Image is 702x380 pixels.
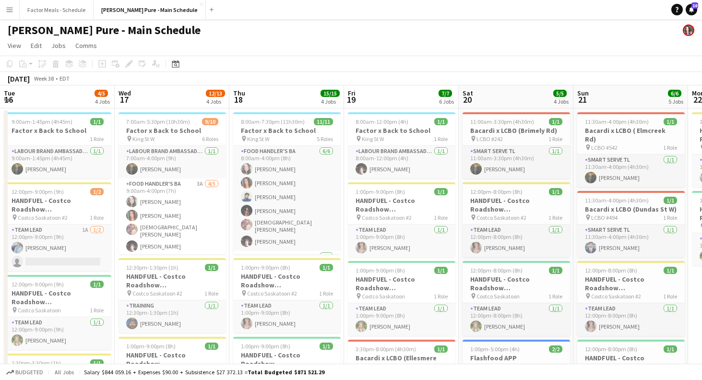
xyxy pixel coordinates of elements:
[119,258,226,333] app-job-card: 12:30pm-1:30pm (1h)1/1HANDFUEL - Costco Roadshow [GEOGRAPHIC_DATA], SK training Costco Saskatoon ...
[132,135,155,142] span: King St W
[119,146,226,178] app-card-role: Labour Brand Ambassadors1/17:00am-4:00pm (9h)[PERSON_NAME]
[202,118,218,125] span: 9/10
[577,112,685,187] div: 11:30am-4:00pm (4h30m)1/1Bacardi x LCBO ( Elmcreek Rd) LCBO #5421 RoleSmart Serve TL1/111:30am-4:...
[664,197,677,204] span: 1/1
[233,258,341,333] div: 1:00pm-9:00pm (8h)1/1HANDFUEL - Costco Roadshow [GEOGRAPHIC_DATA] , [GEOGRAPHIC_DATA] Costco Sask...
[202,135,218,142] span: 6 Roles
[4,317,111,350] app-card-role: Team Lead1/112:00pm-9:00pm (9h)[PERSON_NAME]
[75,41,97,50] span: Comms
[12,281,64,288] span: 12:00pm-9:00pm (9h)
[8,41,21,50] span: View
[4,275,111,350] app-job-card: 12:00pm-9:00pm (9h)1/1HANDFUEL - Costco Roadshow [GEOGRAPHIC_DATA], [GEOGRAPHIC_DATA] Costco Sask...
[434,267,448,274] span: 1/1
[356,118,408,125] span: 8:00am-12:00pm (4h)
[463,354,570,371] h3: Flashfood APP [GEOGRAPHIC_DATA] [GEOGRAPHIC_DATA], [GEOGRAPHIC_DATA]
[463,89,473,97] span: Sat
[348,182,455,257] div: 1:00pm-9:00pm (8h)1/1HANDFUEL - Costco Roadshow [GEOGRAPHIC_DATA], [GEOGRAPHIC_DATA] Costco Saska...
[90,188,104,195] span: 1/2
[585,197,649,204] span: 11:30am-4:00pm (4h30m)
[362,293,405,300] span: Costco Saskatoon
[126,118,190,125] span: 7:00am-5:30pm (10h30m)
[12,188,64,195] span: 12:00pm-9:00pm (9h)
[434,345,448,353] span: 1/1
[362,135,384,142] span: King St W
[663,293,677,300] span: 1 Role
[8,74,30,83] div: [DATE]
[549,118,562,125] span: 1/1
[4,196,111,214] h3: HANDFUEL - Costco Roadshow [GEOGRAPHIC_DATA], [GEOGRAPHIC_DATA]
[4,146,111,178] app-card-role: Labour Brand Ambassadors1/19:00am-1:45pm (4h45m)[PERSON_NAME]
[59,75,70,82] div: EDT
[346,94,356,105] span: 19
[664,345,677,353] span: 1/1
[90,135,104,142] span: 1 Role
[591,293,641,300] span: Costco Saskatoon #2
[94,0,206,19] button: [PERSON_NAME] Pure - Main Schedule
[233,272,341,289] h3: HANDFUEL - Costco Roadshow [GEOGRAPHIC_DATA] , [GEOGRAPHIC_DATA]
[576,94,589,105] span: 21
[463,146,570,178] app-card-role: Smart Serve TL1/111:00am-3:30pm (4h30m)[PERSON_NAME]
[204,290,218,297] span: 1 Role
[434,293,448,300] span: 1 Role
[119,178,226,270] app-card-role: Food Handler's BA3A4/59:00am-4:00pm (7h)[PERSON_NAME][PERSON_NAME][DEMOGRAPHIC_DATA][PERSON_NAME]...
[320,343,333,350] span: 1/1
[321,90,340,97] span: 15/15
[577,154,685,187] app-card-role: Smart Serve TL1/111:30am-4:00pm (4h30m)[PERSON_NAME]
[5,367,45,378] button: Budgeted
[32,75,56,82] span: Week 38
[12,359,61,367] span: 2:30pm-3:30pm (1h)
[53,368,76,376] span: All jobs
[683,24,694,36] app-user-avatar: Ashleigh Rains
[90,281,104,288] span: 1/1
[18,214,68,221] span: Costco Saskatoon #2
[348,146,455,178] app-card-role: Labour Brand Ambassadors1/18:00am-12:00pm (4h)[PERSON_NAME]
[317,135,333,142] span: 5 Roles
[548,214,562,221] span: 1 Role
[663,214,677,221] span: 1 Role
[247,135,269,142] span: King St W
[31,41,42,50] span: Edit
[20,0,94,19] button: Factor Meals - Schedule
[206,90,225,97] span: 12/13
[434,118,448,125] span: 1/1
[4,112,111,178] app-job-card: 9:00am-1:45pm (4h45m)1/1Factor x Back to School1 RoleLabour Brand Ambassadors1/19:00am-1:45pm (4h...
[476,214,526,221] span: Costco Saskatoon #2
[348,112,455,178] div: 8:00am-12:00pm (4h)1/1Factor x Back to School King St W1 RoleLabour Brand Ambassadors1/18:00am-12...
[439,98,454,105] div: 6 Jobs
[463,182,570,257] app-job-card: 12:00pm-8:00pm (8h)1/1HANDFUEL - Costco Roadshow [GEOGRAPHIC_DATA], [GEOGRAPHIC_DATA] Costco Sask...
[319,290,333,297] span: 1 Role
[577,354,685,371] h3: HANDFUEL - Costco Roadshow [GEOGRAPHIC_DATA], [GEOGRAPHIC_DATA]
[434,214,448,221] span: 1 Role
[2,94,15,105] span: 16
[95,98,110,105] div: 4 Jobs
[233,146,341,251] app-card-role: Food Handler's BA6/68:00am-4:00pm (8h)[PERSON_NAME][PERSON_NAME][PERSON_NAME][PERSON_NAME][DEMOGR...
[548,293,562,300] span: 1 Role
[233,89,245,97] span: Thu
[4,182,111,271] app-job-card: 12:00pm-9:00pm (9h)1/2HANDFUEL - Costco Roadshow [GEOGRAPHIC_DATA], [GEOGRAPHIC_DATA] Costco Sask...
[463,261,570,336] app-job-card: 12:00pm-8:00pm (8h)1/1HANDFUEL - Costco Roadshow [GEOGRAPHIC_DATA], [GEOGRAPHIC_DATA] Costco Sask...
[554,98,569,105] div: 4 Jobs
[241,264,290,271] span: 1:00pm-9:00pm (8h)
[476,293,520,300] span: Costco Saskatoon
[232,94,245,105] span: 18
[27,39,46,52] a: Edit
[463,126,570,135] h3: Bacardi x LCBO (Brimely Rd)
[664,267,677,274] span: 1/1
[119,351,226,368] h3: HANDFUEL - Costco Roadshow [GEOGRAPHIC_DATA], [GEOGRAPHIC_DATA]
[51,41,66,50] span: Jobs
[470,118,534,125] span: 11:00am-3:30pm (4h30m)
[664,118,677,125] span: 1/1
[553,90,567,97] span: 5/5
[90,307,104,314] span: 1 Role
[549,188,562,195] span: 1/1
[247,290,297,297] span: Costco Saskatoon #2
[132,290,182,297] span: Costco Saskatoon #2
[577,89,589,97] span: Sun
[577,225,685,257] app-card-role: Smart Serve TL1/111:30am-4:00pm (4h30m)[PERSON_NAME]
[206,98,225,105] div: 4 Jobs
[577,261,685,336] div: 12:00pm-8:00pm (8h)1/1HANDFUEL - Costco Roadshow [GEOGRAPHIC_DATA], [GEOGRAPHIC_DATA] Costco Sask...
[585,118,649,125] span: 11:30am-4:00pm (4h30m)
[119,89,131,97] span: Wed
